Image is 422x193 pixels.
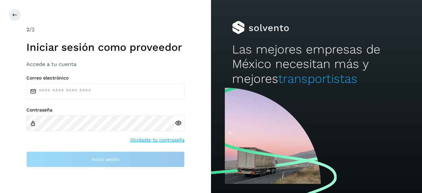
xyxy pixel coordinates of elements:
[232,42,401,86] h2: Las mejores empresas de México necesitan más y mejores
[26,26,29,33] span: 2
[278,72,357,86] span: transportistas
[92,157,120,162] span: Inicia sesión
[26,75,185,81] label: Correo electrónico
[26,107,185,113] label: Contraseña
[26,26,185,34] div: /2
[26,41,185,53] h1: Iniciar sesión como proveedor
[130,137,185,144] a: Olvidaste tu contraseña
[26,61,185,67] h3: Accede a tu cuenta
[26,151,185,167] button: Inicia sesión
